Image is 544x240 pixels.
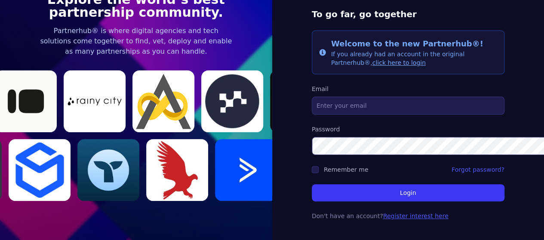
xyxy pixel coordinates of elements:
label: Password [312,125,504,134]
a: Forgot password? [452,165,504,174]
div: If you already had an account in the original Partnerhub®, [331,38,497,67]
p: Partnerhub® is where digital agencies and tech solutions come together to find, vet, deploy and e... [40,26,232,57]
button: Login [312,184,504,201]
a: click here to login [372,59,425,66]
p: Don't have an account? [312,212,504,220]
a: Register interest here [383,213,449,219]
h1: To go far, go together [312,8,504,20]
input: Enter your email [312,97,504,115]
span: Welcome to the new Partnerhub®! [331,39,483,48]
label: Email [312,85,504,93]
label: Remember me [324,166,369,173]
